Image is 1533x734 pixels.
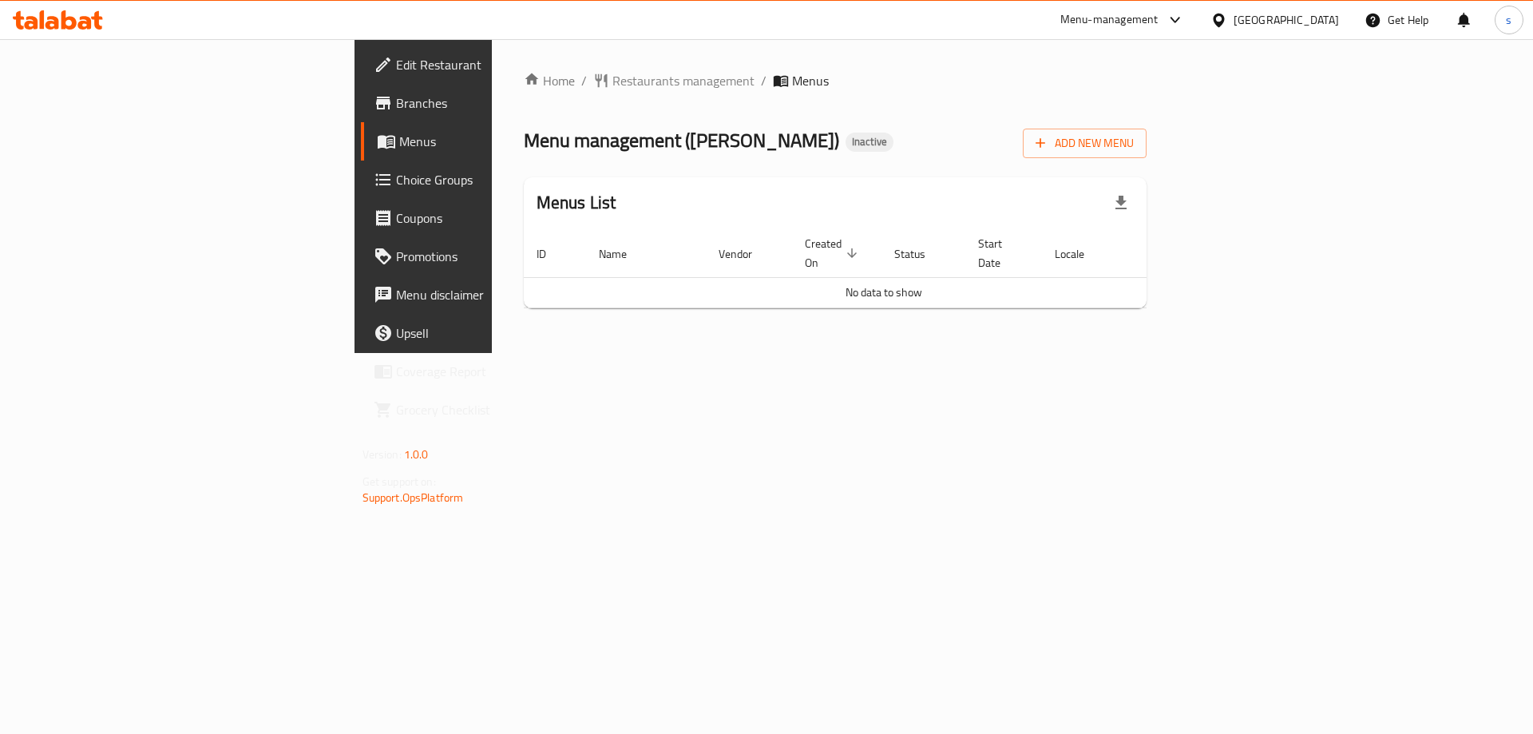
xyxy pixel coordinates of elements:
[361,84,611,122] a: Branches
[362,471,436,492] span: Get support on:
[361,199,611,237] a: Coupons
[524,229,1244,308] table: enhanced table
[846,135,893,149] span: Inactive
[1234,11,1339,29] div: [GEOGRAPHIC_DATA]
[524,71,1147,90] nav: breadcrumb
[537,191,616,215] h2: Menus List
[1124,229,1244,278] th: Actions
[361,237,611,276] a: Promotions
[1060,10,1159,30] div: Menu-management
[396,93,598,113] span: Branches
[396,208,598,228] span: Coupons
[978,234,1023,272] span: Start Date
[396,362,598,381] span: Coverage Report
[761,71,766,90] li: /
[361,391,611,429] a: Grocery Checklist
[361,161,611,199] a: Choice Groups
[1055,244,1105,264] span: Locale
[719,244,773,264] span: Vendor
[396,247,598,266] span: Promotions
[593,71,755,90] a: Restaurants management
[396,170,598,189] span: Choice Groups
[404,444,429,465] span: 1.0.0
[599,244,648,264] span: Name
[894,244,946,264] span: Status
[361,352,611,391] a: Coverage Report
[612,71,755,90] span: Restaurants management
[1102,184,1140,222] div: Export file
[399,132,598,151] span: Menus
[361,314,611,352] a: Upsell
[805,234,862,272] span: Created On
[361,122,611,161] a: Menus
[537,244,567,264] span: ID
[396,400,598,419] span: Grocery Checklist
[361,46,611,84] a: Edit Restaurant
[396,323,598,343] span: Upsell
[396,285,598,304] span: Menu disclaimer
[1506,11,1511,29] span: s
[846,282,922,303] span: No data to show
[362,487,464,508] a: Support.OpsPlatform
[361,276,611,314] a: Menu disclaimer
[362,444,402,465] span: Version:
[396,55,598,74] span: Edit Restaurant
[1023,129,1147,158] button: Add New Menu
[524,122,839,158] span: Menu management ( [PERSON_NAME] )
[1036,133,1134,153] span: Add New Menu
[846,133,893,152] div: Inactive
[792,71,829,90] span: Menus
